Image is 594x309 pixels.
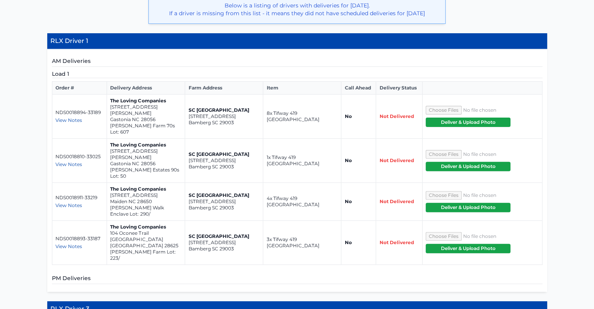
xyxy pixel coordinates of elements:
p: SC [GEOGRAPHIC_DATA] [188,192,260,198]
p: NDS0018894-33189 [55,109,104,116]
p: [PERSON_NAME] Walk Enclave Lot: 290/ [110,205,182,217]
th: Order # [52,82,107,95]
span: Not Delivered [379,157,414,163]
p: Bamberg SC 29003 [188,164,260,170]
th: Call Ahead [341,82,376,95]
p: [PERSON_NAME] Farm Lot: 223/ [110,249,182,261]
th: Delivery Address [107,82,185,95]
p: Gastonia NC 28056 [110,116,182,123]
p: [STREET_ADDRESS] [188,239,260,246]
p: [PERSON_NAME] Farm 70s Lot: 607 [110,123,182,135]
td: 4x Tifway 419 [GEOGRAPHIC_DATA] [263,183,341,221]
p: The Loving Companies [110,186,182,192]
h4: RLX Driver 1 [47,33,547,49]
td: 1x Tifway 419 [GEOGRAPHIC_DATA] [263,139,341,183]
p: NDS0018810-33025 [55,154,104,160]
p: SC [GEOGRAPHIC_DATA] [188,233,260,239]
strong: No [344,113,351,119]
p: [STREET_ADDRESS] [188,113,260,120]
h5: Load 1 [52,70,542,78]
span: View Notes [55,243,82,249]
p: The Loving Companies [110,224,182,230]
p: [STREET_ADDRESS][PERSON_NAME] [110,104,182,116]
p: Below is a listing of drivers with deliveries for [DATE]. If a driver is missing from this list -... [155,2,439,17]
span: View Notes [55,202,82,208]
th: Delivery Status [376,82,423,95]
h5: AM Deliveries [52,57,542,67]
strong: No [344,157,351,163]
td: 3x Tifway 419 [GEOGRAPHIC_DATA] [263,221,341,265]
p: SC [GEOGRAPHIC_DATA] [188,107,260,113]
p: SC [GEOGRAPHIC_DATA] [188,151,260,157]
strong: No [344,198,351,204]
p: Bamberg SC 29003 [188,205,260,211]
p: [STREET_ADDRESS] [188,157,260,164]
p: 104 Oconee Trail [110,230,182,236]
button: Deliver & Upload Photo [426,162,510,171]
p: [STREET_ADDRESS][PERSON_NAME] [110,148,182,161]
p: [GEOGRAPHIC_DATA] [GEOGRAPHIC_DATA] 28625 [110,236,182,249]
p: [PERSON_NAME] Estates 90s Lot: 50 [110,167,182,179]
p: Gastonia NC 28056 [110,161,182,167]
p: Bamberg SC 29003 [188,246,260,252]
p: NDS0018911-33219 [55,195,104,201]
p: [STREET_ADDRESS] [188,198,260,205]
span: Not Delivered [379,198,414,204]
span: View Notes [55,161,82,167]
p: [STREET_ADDRESS] [110,192,182,198]
p: The Loving Companies [110,142,182,148]
p: Maiden NC 28650 [110,198,182,205]
button: Deliver & Upload Photo [426,118,510,127]
p: The Loving Companies [110,98,182,104]
td: 8x Tifway 419 [GEOGRAPHIC_DATA] [263,95,341,139]
span: Not Delivered [379,113,414,119]
span: Not Delivered [379,239,414,245]
p: Bamberg SC 29003 [188,120,260,126]
th: Farm Address [185,82,263,95]
th: Item [263,82,341,95]
p: NDS0018893-33187 [55,236,104,242]
button: Deliver & Upload Photo [426,244,510,253]
button: Deliver & Upload Photo [426,203,510,212]
span: View Notes [55,117,82,123]
strong: No [344,239,351,245]
h5: PM Deliveries [52,274,542,284]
